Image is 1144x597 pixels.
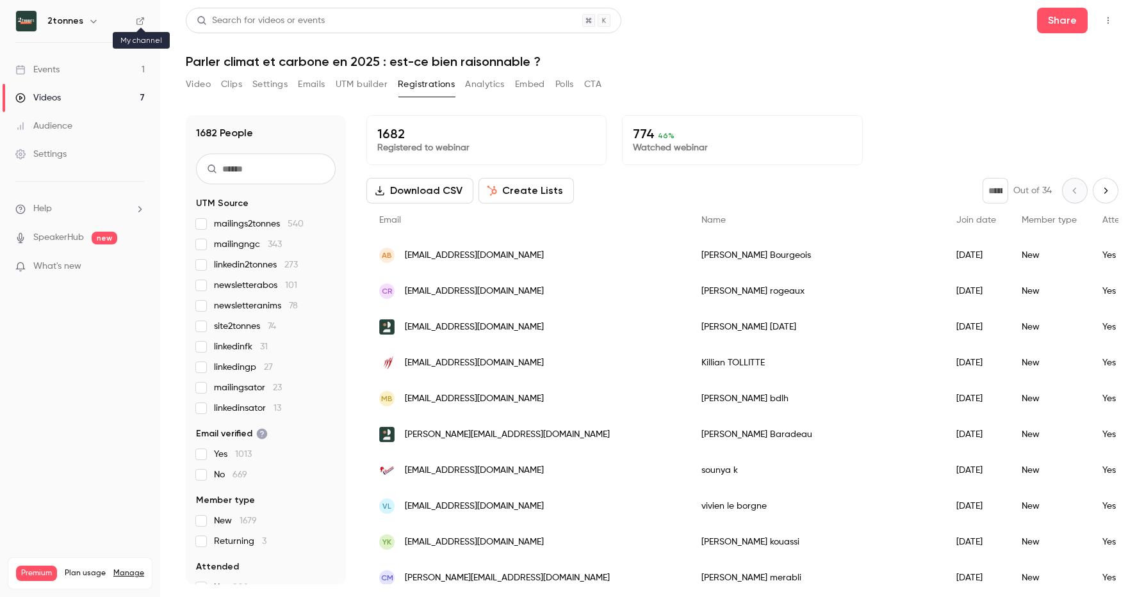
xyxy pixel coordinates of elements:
button: Video [186,74,211,95]
button: Analytics [465,74,505,95]
span: cm [381,572,393,584]
span: 908 [233,583,249,592]
span: cr [382,285,393,297]
span: mailingngc [214,238,282,251]
img: rapidhome.fr [379,355,395,370]
span: 74 [268,322,276,331]
a: SpeakerHub [33,231,84,244]
div: [DATE] [944,381,1009,417]
span: 46 % [658,131,674,140]
button: Registrations [398,74,455,95]
button: Embed [515,74,545,95]
div: [PERSON_NAME] Baradeau [689,417,944,452]
div: New [1009,524,1090,560]
button: Emails [298,74,325,95]
span: Member type [196,494,255,507]
span: mailingsator [214,381,282,394]
span: New [214,514,257,527]
div: Search for videos or events [197,14,325,28]
h6: 2tonnes [47,15,83,28]
div: [DATE] [944,309,1009,345]
div: New [1009,237,1090,273]
div: [PERSON_NAME] merabli [689,560,944,596]
div: [DATE] [944,452,1009,488]
span: Mb [381,393,393,404]
div: New [1009,417,1090,452]
span: Member type [1022,216,1077,225]
span: Attended [196,561,239,573]
div: New [1009,273,1090,309]
span: Yes [214,448,252,461]
span: Returning [214,535,266,548]
span: site2tonnes [214,320,276,333]
span: new [92,232,117,244]
span: [PERSON_NAME][EMAIL_ADDRESS][DOMAIN_NAME] [405,428,610,442]
span: No [214,581,249,594]
span: yk [382,536,391,548]
img: 2tonnes.org [379,319,395,335]
span: Help [33,202,52,216]
span: 101 [285,281,297,290]
span: [EMAIL_ADDRESS][DOMAIN_NAME] [405,464,544,477]
div: [DATE] [944,560,1009,596]
span: Email [379,216,401,225]
div: [DATE] [944,345,1009,381]
span: [EMAIL_ADDRESS][DOMAIN_NAME] [405,249,544,262]
div: Killian TOLLITTE [689,345,944,381]
div: [PERSON_NAME] kouassi [689,524,944,560]
div: New [1009,345,1090,381]
img: lesentreprises-sengagent.org [379,463,395,478]
h1: 1682 People [196,125,253,141]
span: 13 [274,404,281,413]
li: help-dropdown-opener [15,202,145,216]
div: Videos [15,92,61,104]
div: Events [15,63,60,76]
p: 1682 [377,126,596,141]
span: [EMAIL_ADDRESS][DOMAIN_NAME] [405,321,544,334]
span: 669 [233,470,247,479]
div: [DATE] [944,417,1009,452]
span: What's new [33,260,81,273]
h1: Parler climat et carbone en 2025 : est-ce bien raisonnable ? [186,54,1118,69]
div: New [1009,560,1090,596]
span: [EMAIL_ADDRESS][DOMAIN_NAME] [405,392,544,406]
div: sounya k [689,452,944,488]
div: [PERSON_NAME] [DATE] [689,309,944,345]
span: newsletteranims [214,299,298,312]
span: AB [382,250,392,261]
button: CTA [584,74,601,95]
span: 3 [262,537,266,546]
span: 27 [264,363,273,372]
div: New [1009,452,1090,488]
div: [DATE] [944,273,1009,309]
span: newsletterabos [214,279,297,292]
img: 2tonnes.org [379,427,395,442]
span: [EMAIL_ADDRESS][DOMAIN_NAME] [405,285,544,298]
span: Plan usage [65,568,106,578]
div: [PERSON_NAME] bdlh [689,381,944,417]
div: [PERSON_NAME] Bourgeois [689,237,944,273]
button: Settings [252,74,288,95]
span: 78 [289,301,298,310]
p: Watched webinar [633,141,851,154]
span: 540 [288,219,304,228]
div: New [1009,309,1090,345]
div: [DATE] [944,524,1009,560]
button: Share [1037,8,1088,33]
span: Email verified [196,427,268,440]
span: No [214,468,247,481]
button: Polls [555,74,574,95]
div: [PERSON_NAME] rogeaux [689,273,944,309]
p: Out of 34 [1013,184,1052,197]
button: Create Lists [478,178,574,203]
span: mailings2tonnes [214,218,304,230]
span: linkedin2tonnes [214,259,298,271]
span: Premium [16,566,57,581]
span: 1679 [240,516,257,525]
p: Registered to webinar [377,141,596,154]
span: 31 [260,342,268,351]
button: Clips [221,74,242,95]
span: linkedinfk [214,340,268,353]
span: UTM Source [196,197,249,210]
span: [EMAIL_ADDRESS][DOMAIN_NAME] [405,536,544,549]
